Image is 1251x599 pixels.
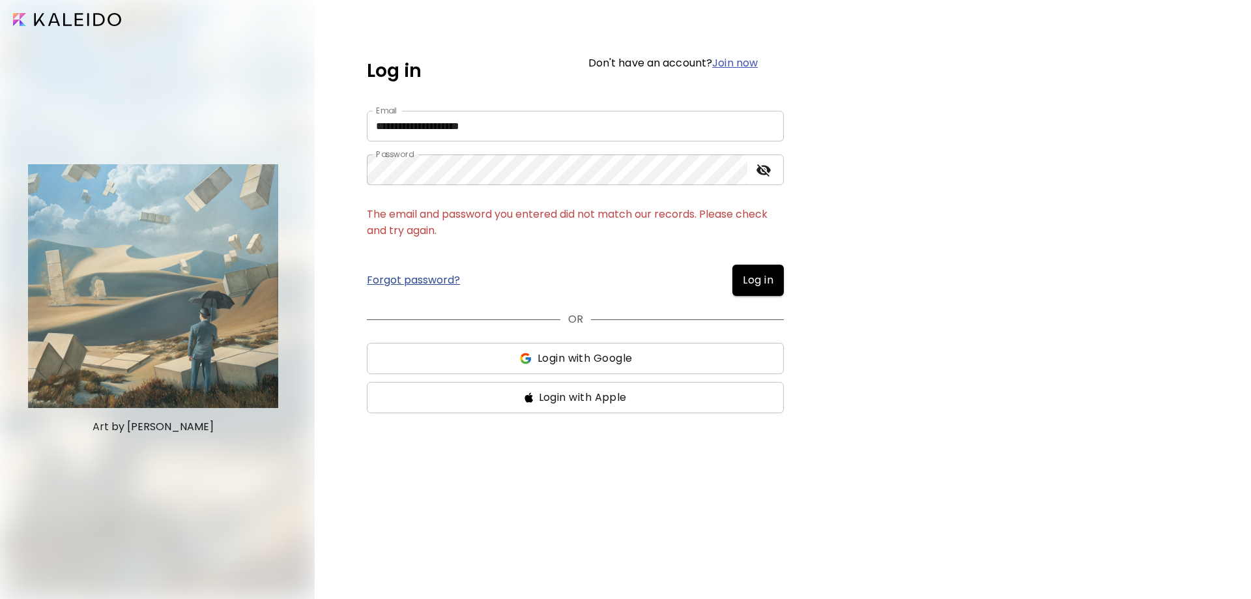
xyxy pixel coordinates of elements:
[753,159,775,181] button: toggle password visibility
[732,265,784,296] button: Log in
[743,272,773,288] span: Log in
[367,343,784,374] button: ssLogin with Google
[525,392,534,403] img: ss
[367,206,784,239] p: The email and password you entered did not match our records. Please check and try again.
[367,382,784,413] button: ssLogin with Apple
[712,55,758,70] a: Join now
[519,352,532,365] img: ss
[539,390,627,405] span: Login with Apple
[588,58,758,68] h6: Don't have an account?
[538,351,633,366] span: Login with Google
[367,275,460,285] a: Forgot password?
[367,57,422,85] h5: Log in
[568,312,583,327] p: OR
